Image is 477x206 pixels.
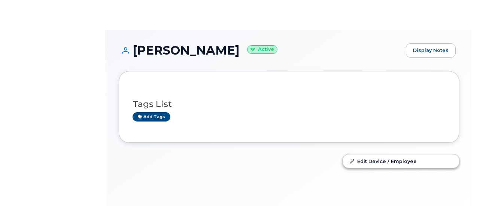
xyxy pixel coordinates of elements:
[119,44,402,57] h1: [PERSON_NAME]
[133,99,446,109] h3: Tags List
[247,45,277,54] small: Active
[133,112,170,122] a: Add tags
[406,43,456,58] a: Display Notes
[343,154,459,168] a: Edit Device / Employee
